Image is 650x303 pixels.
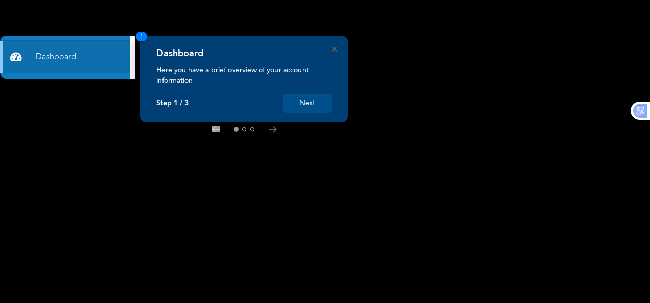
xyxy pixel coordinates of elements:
[332,47,337,52] button: Close
[283,94,332,113] button: Next
[156,48,203,59] h4: Dashboard
[156,65,332,86] p: Here you have a brief overview of your account information
[136,32,147,41] span: 1
[156,99,189,108] p: Step 1 / 3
